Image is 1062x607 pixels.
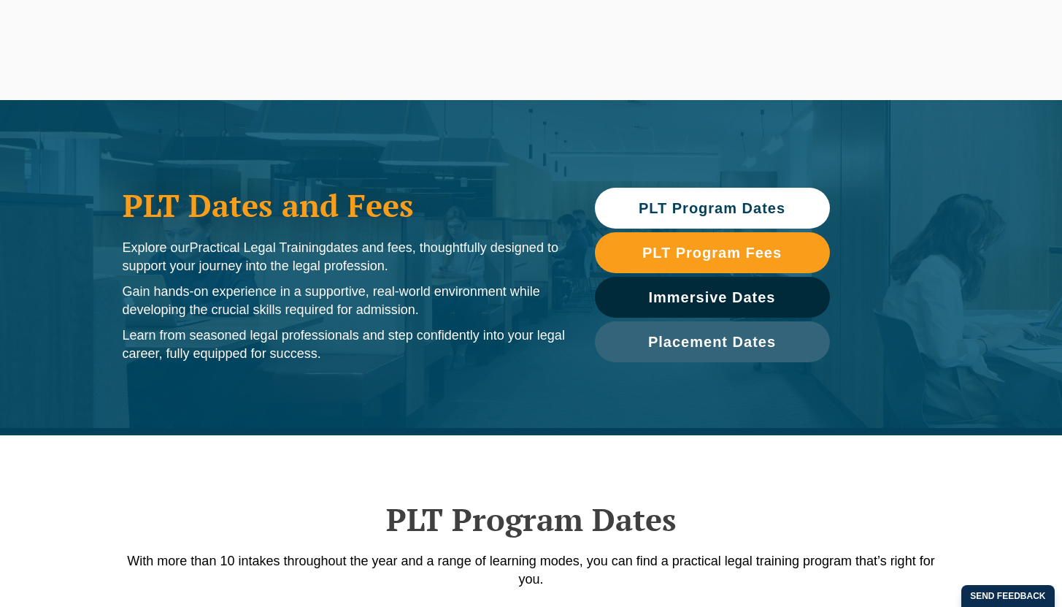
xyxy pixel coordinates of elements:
span: PLT Program Dates [639,201,785,215]
span: Practical Legal Training [190,240,326,255]
a: Immersive Dates [595,277,830,318]
a: Placement Dates [595,321,830,362]
p: With more than 10 intakes throughout the year and a range of learning modes, you can find a pract... [115,552,947,589]
p: Gain hands-on experience in a supportive, real-world environment while developing the crucial ski... [123,283,566,319]
span: Placement Dates [648,335,776,349]
span: PLT Program Fees [642,245,782,260]
p: Learn from seasoned legal professionals and step confidently into your legal career, fully equipp... [123,327,566,363]
p: Explore our dates and fees, thoughtfully designed to support your journey into the legal profession. [123,239,566,275]
span: Immersive Dates [649,290,776,305]
h2: PLT Program Dates [115,501,947,538]
h1: PLT Dates and Fees [123,187,566,224]
a: PLT Program Fees [595,232,830,273]
a: PLT Program Dates [595,188,830,229]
